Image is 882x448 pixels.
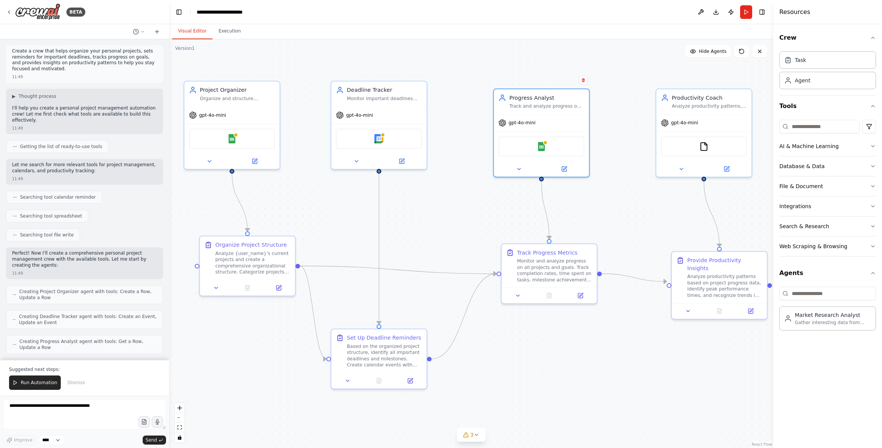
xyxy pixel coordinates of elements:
span: Searching tool calendar reminder [20,194,96,200]
button: AI & Machine Learning [779,136,876,156]
g: Edge from 5009bd7a-b175-4155-a42e-101ca86e3580 to 74867f6b-b828-42b5-8c41-aa2e369e9031 [228,174,251,232]
div: Productivity Coach [672,94,747,102]
div: Deadline Tracker [347,86,422,94]
span: ▶ [12,93,15,99]
h4: Resources [779,8,810,17]
div: File & Document [779,182,823,190]
p: Suggested next steps: [9,366,160,372]
div: Organize Project StructureAnalyze {user_name}'s current projects and create a comprehensive organ... [199,236,296,297]
button: toggle interactivity [175,433,185,442]
div: Market Research Analyst [795,311,871,319]
span: gpt-4o-mini [346,112,373,118]
button: Tools [779,96,876,117]
div: Progress Analyst [509,94,585,102]
div: Task [795,56,806,64]
div: Progress AnalystTrack and analyze progress on {user_name}'s goals and projects, measuring complet... [493,88,590,178]
p: Perfect! Now I'll create a comprehensive personal project management crew with the available tool... [12,250,157,268]
div: Deadline TrackerMonitor important deadlines and milestones for {user_name}'s projects, create tim... [331,81,427,170]
button: Web Scraping & Browsing [779,236,876,256]
div: Version 1 [175,45,195,51]
button: Upload files [139,416,150,428]
div: Web Scraping & Browsing [779,243,847,250]
div: Crew [779,48,876,95]
img: Google Sheets [227,134,237,144]
g: Edge from 19f8ce3c-2320-4a2e-9f45-7d96f048f359 to 169c5b81-59b0-4700-be51-22c106631936 [431,270,496,363]
div: Monitor and analyze progress on all projects and goals. Track completion rates, time spent on tas... [517,258,592,283]
button: 3 [457,428,486,442]
button: zoom in [175,403,185,413]
button: ▶Thought process [12,93,56,99]
button: Improve [3,435,36,445]
span: Dismiss [68,380,85,386]
div: AI & Machine Learning [779,142,839,150]
button: Run Automation [9,375,61,390]
div: Set Up Deadline RemindersBased on the organized project structure, identify all important deadlin... [331,329,427,389]
span: gpt-4o-mini [508,120,536,126]
button: Hide Agents [685,45,731,57]
button: Crew [779,27,876,48]
g: Edge from 74867f6b-b828-42b5-8c41-aa2e369e9031 to 19f8ce3c-2320-4a2e-9f45-7d96f048f359 [300,262,326,363]
span: gpt-4o-mini [671,120,698,126]
div: Project OrganizerOrganize and structure personal projects by categorizing tasks, setting prioriti... [183,81,280,170]
span: Hide Agents [699,48,727,54]
button: Hide right sidebar [757,7,767,17]
button: Open in side panel [567,291,594,300]
span: Improve [14,437,32,443]
div: Agents [779,284,876,337]
div: BETA [66,8,85,17]
div: Organize and structure personal projects by categorizing tasks, setting priorities, and creating ... [200,96,275,102]
div: Monitor important deadlines and milestones for {user_name}'s projects, create timely reminders, a... [347,96,422,102]
div: Based on the organized project structure, identify all important deadlines and milestones. Create... [347,343,422,368]
button: Hide left sidebar [174,7,184,17]
div: Analyze productivity patterns based on project progress data, identify peak performance times, an... [687,273,762,298]
div: Productivity CoachAnalyze productivity patterns, provide personalized insights, and offer motivat... [656,88,752,178]
img: Google Calendar [374,134,384,144]
div: React Flow controls [175,403,185,442]
button: Integrations [779,196,876,216]
button: File & Document [779,176,876,196]
a: React Flow attribution [752,442,772,446]
span: Thought process [18,93,56,99]
button: Click to speak your automation idea [152,416,163,428]
div: 11:49 [12,74,23,80]
button: Open in side panel [397,376,423,386]
span: Run Automation [21,380,57,386]
span: Searching tool file write [20,232,74,238]
button: Open in side panel [265,283,292,293]
div: Tools [779,117,876,263]
button: Switch to previous chat [130,27,148,36]
button: Execution [212,23,247,39]
button: Start a new chat [151,27,163,36]
div: Database & Data [779,162,825,170]
button: Dismiss [64,375,89,390]
div: Set Up Deadline Reminders [347,334,421,342]
button: fit view [175,423,185,433]
button: No output available [231,283,264,293]
span: Getting the list of ready-to-use tools [20,144,102,150]
img: Logo [15,3,60,20]
button: Open in side panel [380,157,423,166]
button: zoom out [175,413,185,423]
button: Send [143,436,166,445]
button: No output available [703,306,736,316]
button: No output available [363,376,396,386]
nav: breadcrumb [197,8,243,16]
button: Agents [779,263,876,284]
button: Open in side panel [542,164,586,174]
button: Database & Data [779,156,876,176]
p: I'll help you create a personal project management automation crew! Let me first check what tools... [12,105,157,123]
button: Delete node [579,75,588,85]
g: Edge from 169c5b81-59b0-4700-be51-22c106631936 to 10926df7-dc17-4ea6-8bbf-8d41c46ab6b5 [602,270,667,285]
div: Track Progress MetricsMonitor and analyze progress on all projects and goals. Track completion ra... [501,243,597,304]
div: 11:49 [12,125,23,131]
div: Agent [795,77,810,84]
div: Analyze productivity patterns, provide personalized insights, and offer motivational guidance to ... [672,103,747,109]
button: Search & Research [779,216,876,236]
span: Send [146,437,157,443]
div: Provide Productivity InsightsAnalyze productivity patterns based on project progress data, identi... [671,251,768,320]
g: Edge from 205b4570-5c18-4c7c-8c84-1e6f0341a84b to 169c5b81-59b0-4700-be51-22c106631936 [537,181,553,239]
button: Visual Editor [172,23,212,39]
button: No output available [533,291,566,300]
button: Open in side panel [737,306,764,316]
div: Provide Productivity Insights [687,256,762,272]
